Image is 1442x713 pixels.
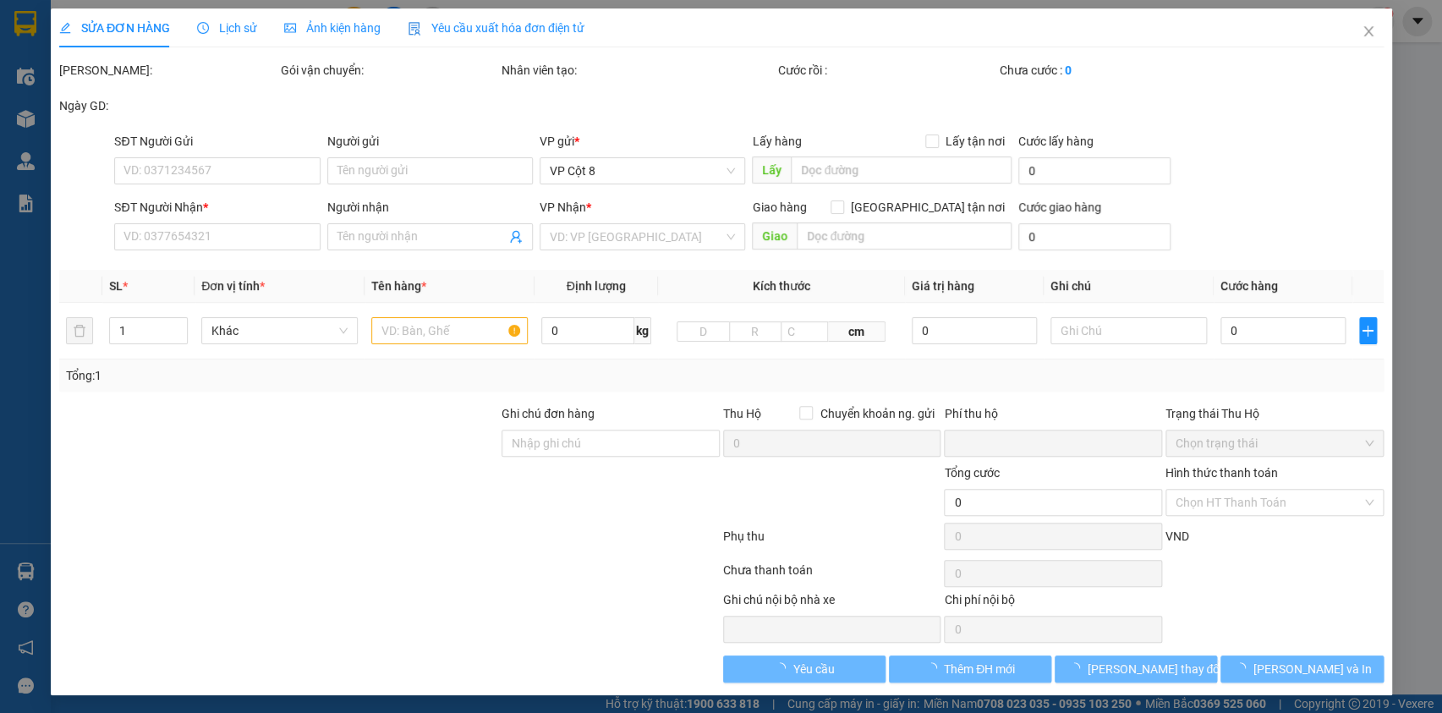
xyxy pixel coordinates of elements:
input: Ghi chú đơn hàng [502,430,720,457]
span: plus [1360,324,1376,337]
div: Cước rồi : [778,61,996,80]
span: SL [108,279,122,293]
input: Dọc đường [797,222,1011,250]
button: Thêm ĐH mới [889,655,1051,683]
div: Người gửi [326,132,532,151]
b: 0 [1064,63,1071,77]
span: Giao hàng [752,200,806,214]
div: SĐT Người Gửi [114,132,320,151]
span: loading [1234,662,1253,674]
button: delete [66,317,93,344]
span: [PERSON_NAME] và In [1253,660,1371,678]
span: Thêm ĐH mới [944,660,1015,678]
span: Kích thước [752,279,809,293]
input: Cước giao hàng [1017,223,1171,250]
th: Ghi chú [1044,270,1214,303]
strong: 024 3236 3236 - [36,64,209,94]
div: Trạng thái Thu Hộ [1165,404,1384,423]
span: Lịch sử [197,21,257,35]
div: [PERSON_NAME]: [59,61,277,80]
span: [GEOGRAPHIC_DATA] tận nơi [843,198,1011,217]
span: VND [1165,529,1189,543]
button: Close [1344,8,1391,56]
span: Ảnh kiện hàng [284,21,381,35]
button: [PERSON_NAME] và In [1220,655,1383,683]
div: Tổng: 1 [66,366,557,385]
span: loading [1068,662,1087,674]
div: Người nhận [326,198,532,217]
label: Hình thức thanh toán [1165,466,1278,480]
img: icon [408,22,421,36]
span: kg [633,317,650,344]
span: Yêu cầu xuất hóa đơn điện tử [408,21,584,35]
span: edit [59,22,71,34]
div: Ngày GD: [59,96,277,115]
span: SỬA ĐƠN HÀNG [59,21,170,35]
div: Chi phí nội bộ [944,590,1162,616]
span: VP Nhận [540,200,586,214]
span: Lấy hàng [752,134,801,148]
input: R [728,321,781,342]
span: loading [774,662,792,674]
span: Đơn vị tính [201,279,265,293]
div: Gói vận chuyển: [280,61,498,80]
span: loading [925,662,944,674]
span: Chọn trạng thái [1176,431,1373,456]
strong: Công ty TNHH Phúc Xuyên [57,8,198,45]
span: Chuyển khoản ng. gửi [813,404,940,423]
span: Thu Hộ [722,407,760,420]
div: Phí thu hộ [944,404,1162,430]
div: SĐT Người Nhận [114,198,320,217]
span: Yêu cầu [792,660,834,678]
span: close [1361,25,1374,38]
div: Nhân viên tạo: [502,61,775,80]
span: Gửi hàng [GEOGRAPHIC_DATA]: Hotline: [36,49,220,109]
span: clock-circle [197,22,209,34]
span: Gửi hàng Hạ Long: Hotline: [44,113,211,143]
span: Tổng cước [944,466,999,480]
button: [PERSON_NAME] thay đổi [1055,655,1217,683]
span: Tên hàng [371,279,426,293]
span: picture [284,22,296,34]
span: VP Cột 8 [550,158,735,184]
span: Giao [752,222,797,250]
input: Dọc đường [791,156,1011,184]
span: Lấy [752,156,791,184]
input: Cước lấy hàng [1017,157,1171,184]
button: plus [1359,317,1377,344]
span: Lấy tận nơi [938,132,1011,151]
div: Ghi chú nội bộ nhà xe [722,590,940,616]
span: cm [827,321,885,342]
div: VP gửi [540,132,745,151]
div: Chưa thanh toán [721,561,942,590]
button: Yêu cầu [723,655,885,683]
div: Phụ thu [721,527,942,557]
span: Khác [211,318,348,343]
span: user-add [509,230,523,244]
label: Cước lấy hàng [1017,134,1093,148]
div: Chưa cước : [999,61,1217,80]
span: Định lượng [566,279,625,293]
input: Ghi Chú [1050,317,1207,344]
strong: 0888 827 827 - 0848 827 827 [86,80,220,109]
span: Giá trị hàng [911,279,973,293]
label: Cước giao hàng [1017,200,1100,214]
label: Ghi chú đơn hàng [502,407,595,420]
input: D [677,321,729,342]
input: VD: Bàn, Ghế [371,317,528,344]
span: Cước hàng [1220,279,1277,293]
input: C [780,321,827,342]
span: [PERSON_NAME] thay đổi [1087,660,1222,678]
